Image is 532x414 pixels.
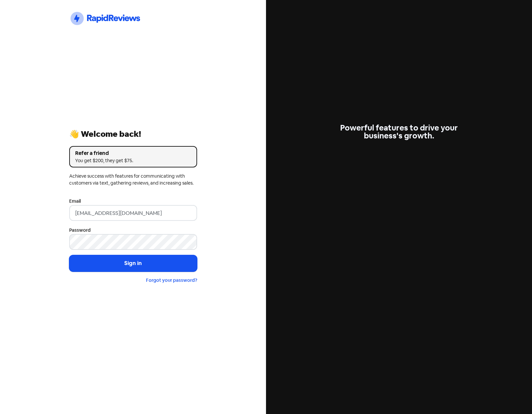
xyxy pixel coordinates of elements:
[69,255,197,272] button: Sign in
[69,198,81,205] label: Email
[69,173,197,187] div: Achieve success with features for communicating with customers via text, gathering reviews, and i...
[75,149,191,157] div: Refer a friend
[335,124,463,140] div: Powerful features to drive your business's growth.
[69,130,197,138] div: 👋 Welcome back!
[75,157,191,164] div: You get $200, they get $75.
[69,227,91,234] label: Password
[69,205,197,221] input: Enter your email address...
[146,277,197,283] a: Forgot your password?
